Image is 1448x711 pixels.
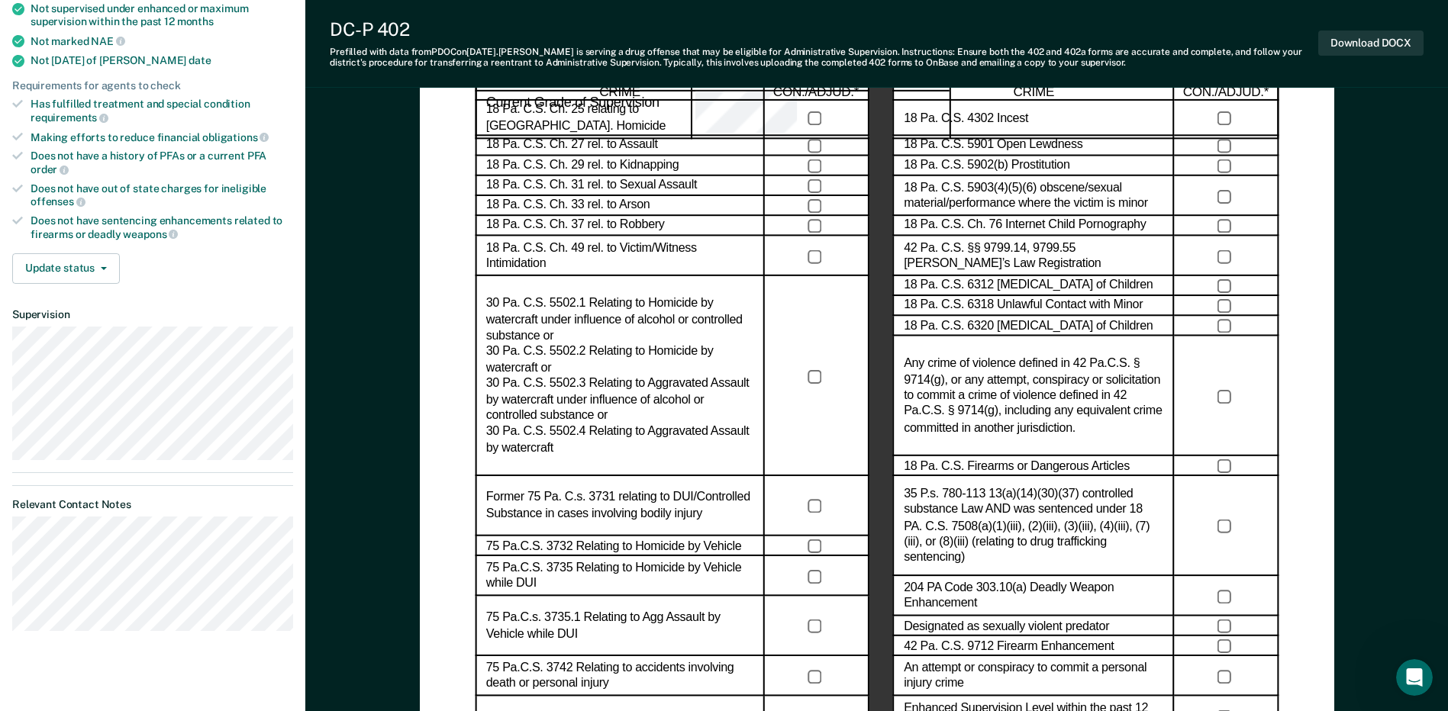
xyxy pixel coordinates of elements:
label: 204 PA Code 303.10(a) Deadly Weapon Enhancement [904,581,1163,613]
label: 42 Pa. C.S. 9712 Firearm Enhancement [904,639,1114,655]
label: 42 Pa. C.S. §§ 9799.14, 9799.55 [PERSON_NAME]’s Law Registration [904,240,1163,272]
div: Does not have a history of PFAs or a current PFA order [31,150,293,175]
div: CON./ADJUD.* [1174,81,1279,101]
span: requirements [31,111,108,124]
label: Former 75 Pa. C.s. 3731 relating to DUI/Controlled Substance in cases involving bodily injury [485,490,753,522]
div: Requirements for agents to check [12,79,293,92]
label: 18 Pa. C.S. Ch. 49 rel. to Victim/Witness Intimidation [485,240,753,272]
label: 18 Pa. C.S. Ch. 27 rel. to Assault [485,138,657,154]
label: Any crime of violence defined in 42 Pa.C.S. § 9714(g), or any attempt, conspiracy or solicitation... [904,356,1163,436]
button: Download DOCX [1318,31,1424,56]
span: offenses [31,195,85,208]
label: 18 Pa. C.S. Ch. 37 rel. to Robbery [485,218,664,234]
label: 18 Pa. C.S. 5901 Open Lewdness [904,138,1082,154]
div: Does not have out of state charges for ineligible [31,182,293,208]
button: Update status [12,253,120,284]
iframe: Intercom live chat [1396,659,1433,696]
dt: Supervision [12,308,293,321]
div: Making efforts to reduce financial [31,130,293,144]
label: 18 Pa. C.S. Ch. 76 Internet Child Pornography [904,218,1146,234]
label: 30 Pa. C.S. 5502.1 Relating to Homicide by watercraft under influence of alcohol or controlled su... [485,296,753,456]
label: 35 P.s. 780-113 13(a)(14)(30)(37) controlled substance Law AND was sentenced under 18 PA. C.S. 75... [904,486,1163,566]
div: CRIME [475,81,764,101]
label: 75 Pa.C.s. 3735.1 Relating to Agg Assault by Vehicle while DUI [485,610,753,642]
div: CON./ADJUD.* [764,81,869,101]
div: Not [DATE] of [PERSON_NAME] [31,54,293,67]
div: Not marked [31,34,293,48]
span: date [189,54,211,66]
span: NAE [91,35,124,47]
label: 18 Pa. C.S. 4302 Incest [904,111,1028,127]
label: 75 Pa.C.S. 3742 Relating to accidents involving death or personal injury [485,660,753,692]
dt: Relevant Contact Notes [12,498,293,511]
div: Has fulfilled treatment and special condition [31,98,293,124]
label: 18 Pa. C.S. Ch. 25 relating to [GEOGRAPHIC_DATA]. Homicide [485,102,753,134]
label: 18 Pa. C.S. 5902(b) Prostitution [904,158,1070,174]
span: obligations [202,131,269,143]
label: 18 Pa. C.S. 6318 Unlawful Contact with Minor [904,298,1143,314]
div: DC-P 402 [330,18,1318,40]
span: weapons [123,228,178,240]
label: 75 Pa.C.S. 3735 Relating to Homicide by Vehicle while DUI [485,560,753,592]
label: 18 Pa. C.S. Ch. 29 rel. to Kidnapping [485,158,679,174]
label: 75 Pa.C.S. 3732 Relating to Homicide by Vehicle [485,538,741,554]
div: Not supervised under enhanced or maximum supervision within the past 12 [31,2,293,28]
div: CRIME [893,81,1174,101]
label: 18 Pa. C.S. 5903(4)(5)(6) obscene/sexual material/performance where the victim is minor [904,180,1163,212]
label: 18 Pa. C.S. Ch. 33 rel. to Arson [485,198,650,214]
label: 18 Pa. C.S. Firearms or Dangerous Articles [904,458,1130,475]
div: Does not have sentencing enhancements related to firearms or deadly [31,214,293,240]
div: Prefilled with data from PDOC on [DATE] . [PERSON_NAME] is serving a drug offense that may be eli... [330,47,1318,69]
label: Designated as sexually violent predator [904,618,1109,634]
label: 18 Pa. C.S. 6320 [MEDICAL_DATA] of Children [904,318,1153,334]
label: An attempt or conspiracy to commit a personal injury crime [904,660,1163,692]
span: months [177,15,214,27]
label: 18 Pa. C.S. 6312 [MEDICAL_DATA] of Children [904,278,1153,294]
label: 18 Pa. C.S. Ch. 31 rel. to Sexual Assault [485,178,696,194]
